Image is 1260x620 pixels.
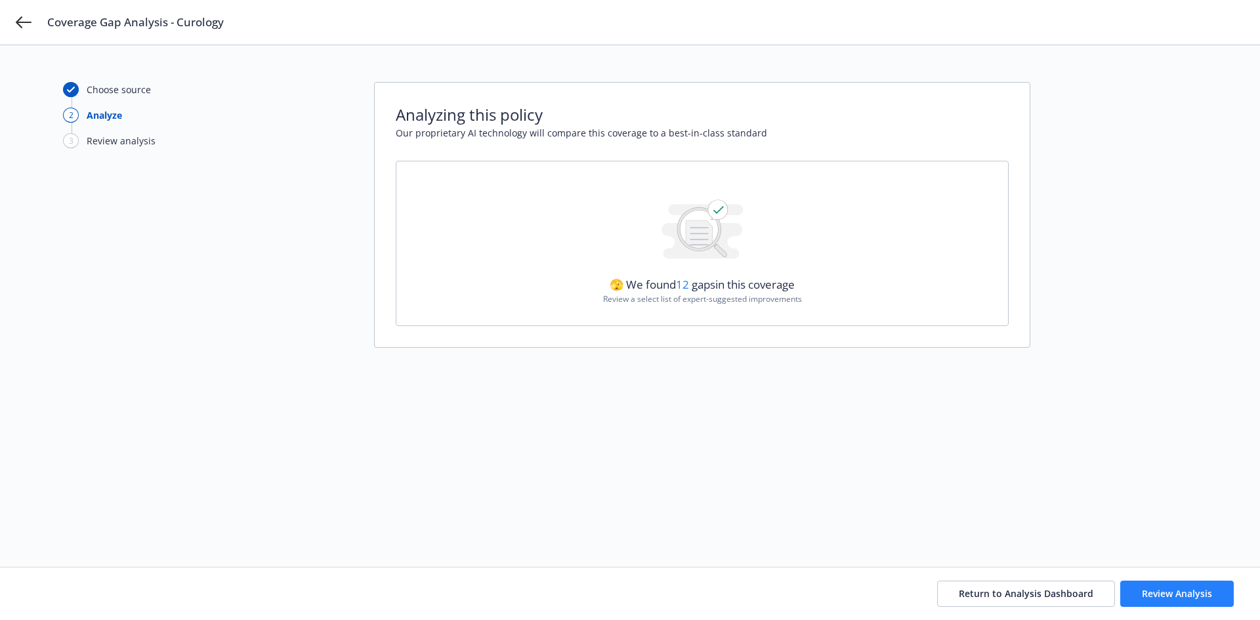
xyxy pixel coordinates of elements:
[87,134,156,148] div: Review analysis
[47,14,224,30] span: Coverage Gap Analysis - Curology
[676,277,689,292] span: 12
[603,293,802,304] span: Review a select list of expert-suggested improvements
[63,108,79,123] div: 2
[63,133,79,148] div: 3
[396,104,1009,126] span: Analyzing this policy
[1142,587,1212,600] span: Review Analysis
[87,83,151,96] div: Choose source
[959,587,1093,600] span: Return to Analysis Dashboard
[87,108,122,122] div: Analyze
[396,126,1009,140] span: Our proprietary AI technology will compare this coverage to a best-in-class standard
[937,581,1115,607] button: Return to Analysis Dashboard
[1120,581,1234,607] button: Review Analysis
[610,277,795,292] span: 🫣 We found gaps in this coverage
